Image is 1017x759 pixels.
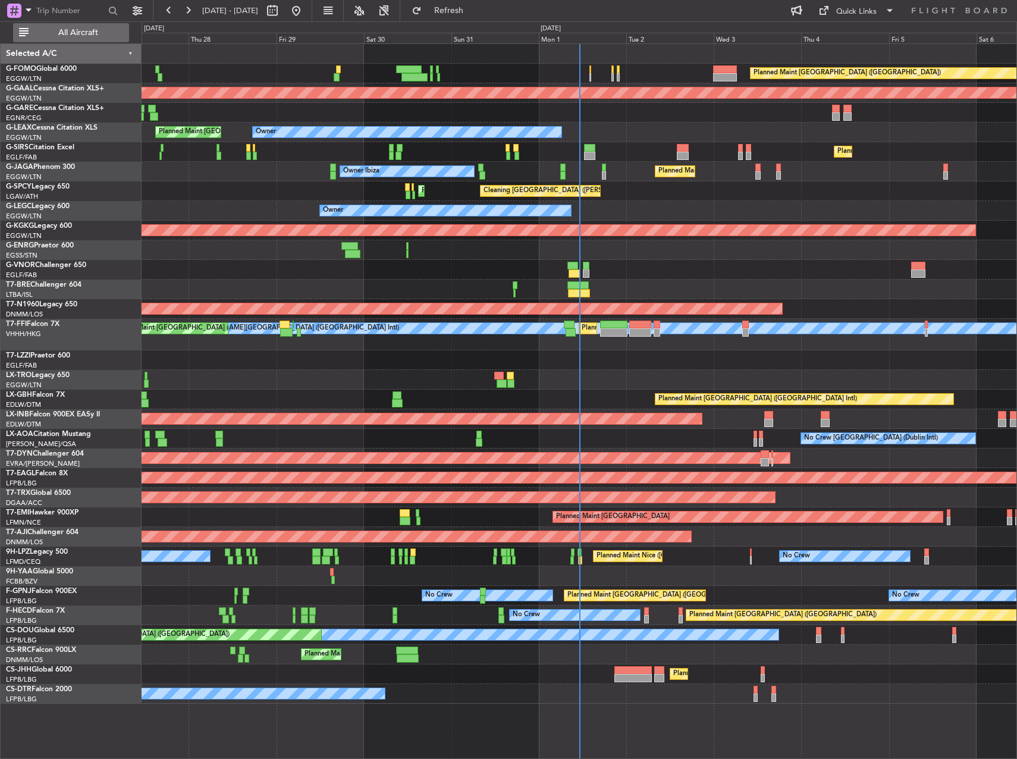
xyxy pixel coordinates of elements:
[6,203,32,210] span: G-LEGC
[6,114,42,123] a: EGNR/CEG
[323,202,343,219] div: Owner
[6,164,33,171] span: G-JAGA
[256,123,276,141] div: Owner
[31,29,125,37] span: All Aircraft
[6,490,30,497] span: T7-TRX
[673,665,861,683] div: Planned Maint [GEOGRAPHIC_DATA] ([GEOGRAPHIC_DATA])
[801,33,889,43] div: Thu 4
[6,310,43,319] a: DNMM/LOS
[6,636,37,645] a: LFPB/LBG
[6,686,72,693] a: CS-DTRFalcon 2000
[6,450,84,457] a: T7-DYNChallenger 604
[6,391,65,399] a: LX-GBHFalcon 7X
[277,33,364,43] div: Fri 29
[714,33,801,43] div: Wed 3
[6,372,70,379] a: LX-TROLegacy 650
[6,290,33,299] a: LTBA/ISL
[422,182,558,200] div: Planned Maint Athens ([PERSON_NAME] Intl)
[6,242,34,249] span: G-ENRG
[192,319,399,337] div: [PERSON_NAME][GEOGRAPHIC_DATA] ([GEOGRAPHIC_DATA] Intl)
[6,144,29,151] span: G-SIRS
[6,372,32,379] span: LX-TRO
[424,7,474,15] span: Refresh
[6,361,37,370] a: EGLF/FAB
[6,498,42,507] a: DGAA/ACC
[6,301,39,308] span: T7-N1960
[892,586,919,604] div: No Crew
[626,33,714,43] div: Tue 2
[541,24,561,34] div: [DATE]
[6,470,68,477] a: T7-EAGLFalcon 8X
[6,647,76,654] a: CS-RRCFalcon 900LX
[6,577,37,586] a: FCBB/BZV
[6,74,42,83] a: EGGW/LTN
[6,479,37,488] a: LFPB/LBG
[658,162,846,180] div: Planned Maint [GEOGRAPHIC_DATA] ([GEOGRAPHIC_DATA])
[6,548,30,556] span: 9H-LPZ
[567,586,755,604] div: Planned Maint [GEOGRAPHIC_DATA] ([GEOGRAPHIC_DATA])
[6,164,75,171] a: G-JAGAPhenom 300
[6,381,42,390] a: EGGW/LTN
[689,606,877,624] div: Planned Maint [GEOGRAPHIC_DATA] ([GEOGRAPHIC_DATA])
[364,33,451,43] div: Sat 30
[6,153,37,162] a: EGLF/FAB
[6,321,59,328] a: T7-FFIFalcon 7X
[6,548,68,556] a: 9H-LPZLegacy 500
[6,352,30,359] span: T7-LZZI
[189,33,276,43] div: Thu 28
[484,182,651,200] div: Cleaning [GEOGRAPHIC_DATA] ([PERSON_NAME] Intl)
[6,391,32,399] span: LX-GBH
[6,133,42,142] a: EGGW/LTN
[6,262,86,269] a: G-VNORChallenger 650
[6,281,81,288] a: T7-BREChallenger 604
[6,686,32,693] span: CS-DTR
[6,65,36,73] span: G-FOMO
[6,222,34,230] span: G-KGKG
[556,508,670,526] div: Planned Maint [GEOGRAPHIC_DATA]
[6,538,43,547] a: DNMM/LOS
[6,172,42,181] a: EGGW/LTN
[6,647,32,654] span: CS-RRC
[406,1,478,20] button: Refresh
[6,568,33,575] span: 9H-YAA
[513,606,540,624] div: No Crew
[6,85,104,92] a: G-GAALCessna Citation XLS+
[451,33,539,43] div: Sun 31
[6,85,33,92] span: G-GAAL
[6,420,41,429] a: EDLW/DTM
[13,23,129,42] button: All Aircraft
[6,440,76,448] a: [PERSON_NAME]/QSA
[6,262,35,269] span: G-VNOR
[889,33,977,43] div: Fri 5
[6,231,42,240] a: EGGW/LTN
[804,429,938,447] div: No Crew [GEOGRAPHIC_DATA] (Dublin Intl)
[6,588,32,595] span: F-GPNJ
[425,586,453,604] div: No Crew
[6,490,71,497] a: T7-TRXGlobal 6500
[836,6,877,18] div: Quick Links
[6,431,91,438] a: LX-AOACitation Mustang
[6,192,38,201] a: LGAV/ATH
[6,321,27,328] span: T7-FFI
[6,105,104,112] a: G-GARECessna Citation XLS+
[6,459,80,468] a: EVRA/[PERSON_NAME]
[6,675,37,684] a: LFPB/LBG
[6,411,29,418] span: LX-INB
[6,222,72,230] a: G-KGKGLegacy 600
[6,529,79,536] a: T7-AJIChallenger 604
[6,666,72,673] a: CS-JHHGlobal 6000
[6,411,100,418] a: LX-INBFalcon 900EX EASy II
[6,568,73,575] a: 9H-YAAGlobal 5000
[6,124,32,131] span: G-LEAX
[6,330,41,338] a: VHHH/HKG
[6,450,33,457] span: T7-DYN
[6,431,33,438] span: LX-AOA
[6,183,70,190] a: G-SPCYLegacy 650
[658,390,857,408] div: Planned Maint [GEOGRAPHIC_DATA] ([GEOGRAPHIC_DATA] Intl)
[582,319,780,337] div: Planned Maint [GEOGRAPHIC_DATA] ([GEOGRAPHIC_DATA] Intl)
[6,529,27,536] span: T7-AJI
[6,509,29,516] span: T7-EMI
[6,124,98,131] a: G-LEAXCessna Citation XLS
[6,607,32,614] span: F-HECD
[539,33,626,43] div: Mon 1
